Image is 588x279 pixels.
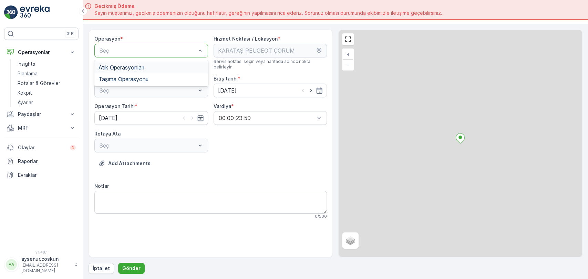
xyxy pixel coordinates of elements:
[18,49,65,56] p: Operasyonlar
[100,46,196,55] p: Seç
[108,160,151,167] p: Add Attachments
[94,183,109,189] label: Notlar
[93,265,110,272] p: İptal et
[94,103,135,109] label: Operasyon Tarihi
[4,256,79,273] button: AAaysenur.coskun[EMAIL_ADDRESS][DOMAIN_NAME]
[4,154,79,168] a: Raporlar
[18,80,60,87] p: Rotalar & Görevler
[21,262,71,273] p: [EMAIL_ADDRESS][DOMAIN_NAME]
[94,131,121,137] label: Rotaya Ata
[94,158,155,169] button: Dosya Yükle
[315,214,327,219] p: 0 / 500
[6,259,17,270] div: AA
[343,233,358,248] a: Layers
[99,76,148,82] span: Taşıma Operasyonu
[4,250,79,254] span: v 1.48.1
[94,36,120,42] label: Operasyon
[20,6,50,19] img: logo_light-DOdMpM7g.png
[18,144,66,151] p: Olaylar
[94,3,442,10] span: Gecikmiş Ödeme
[18,111,65,118] p: Paydaşlar
[15,69,79,78] a: Planlama
[18,70,38,77] p: Planlama
[4,141,79,154] a: Olaylar4
[15,98,79,107] a: Ayarlar
[4,168,79,182] a: Evraklar
[343,60,353,70] a: Uzaklaştır
[214,76,238,82] label: Bitiş tarihi
[94,111,208,125] input: dd/mm/yyyy
[122,265,141,272] p: Gönder
[89,263,114,274] button: İptal et
[214,103,231,109] label: Vardiya
[4,107,79,121] button: Paydaşlar
[4,6,18,19] img: logo
[214,36,278,42] label: Hizmet Noktası / Lokasyon
[343,34,353,44] a: View Fullscreen
[15,88,79,98] a: Kokpit
[4,121,79,135] button: MRF
[94,10,442,17] span: Sayın müşterimiz, gecikmiş ödemenizin olduğunu hatırlatır, gereğinin yapılmasını rica ederiz. Sor...
[347,51,350,57] span: +
[18,158,76,165] p: Raporlar
[18,99,33,106] p: Ayarlar
[99,64,144,71] span: Atık Operasyonları
[118,263,145,274] button: Gönder
[15,59,79,69] a: Insights
[4,45,79,59] button: Operasyonlar
[21,256,71,262] p: aysenur.coskun
[18,125,65,131] p: MRF
[18,89,32,96] p: Kokpit
[18,172,76,179] p: Evraklar
[67,31,74,36] p: ⌘B
[214,59,327,70] span: Servis noktası seçin veya haritada ad hoc nokta belirleyin.
[343,49,353,60] a: Yakınlaştır
[214,44,327,57] input: KARATAŞ PEUGEOT ÇORUM
[347,62,350,67] span: −
[15,78,79,88] a: Rotalar & Görevler
[214,84,327,97] input: dd/mm/yyyy
[71,145,74,150] p: 4
[18,61,35,67] p: Insights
